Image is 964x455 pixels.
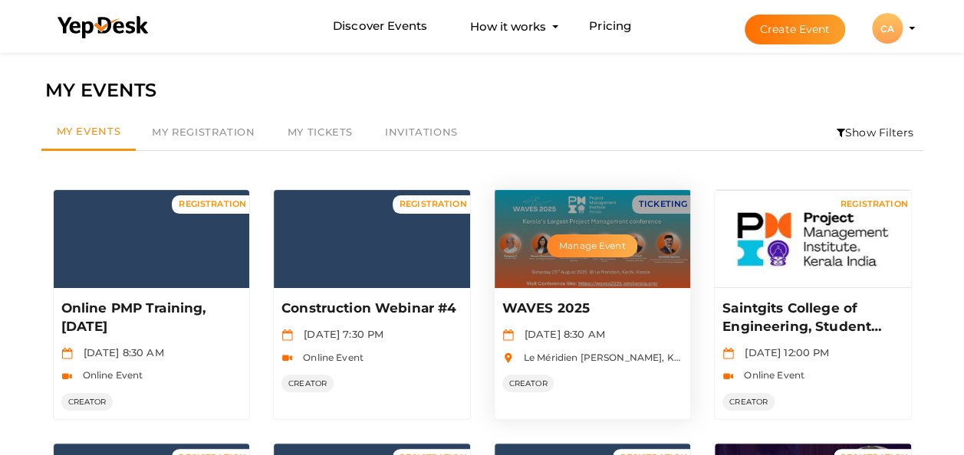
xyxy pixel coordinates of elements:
span: Online Event [75,369,143,381]
a: Invitations [369,115,474,150]
div: CA [872,13,903,44]
p: Construction Webinar #4 [281,300,459,318]
span: [DATE] 7:30 PM [296,328,383,340]
div: MY EVENTS [45,76,920,105]
span: Invitations [385,126,458,138]
button: Manage Event [547,234,637,257]
span: Online Event [295,352,364,363]
a: My Events [41,115,137,151]
li: Show Filters [827,115,923,150]
span: My Tickets [288,126,353,138]
span: My Registration [152,126,255,138]
img: calendar.svg [722,348,734,359]
span: My Events [57,125,121,137]
img: video-icon.svg [281,352,293,364]
span: [DATE] 8:30 AM [76,346,164,358]
a: Pricing [589,12,631,41]
a: Discover Events [333,12,427,41]
img: calendar.svg [502,329,514,341]
a: My Registration [136,115,271,150]
span: [DATE] 8:30 AM [517,328,605,340]
img: calendar.svg [61,348,73,359]
span: Online Event [736,369,804,381]
span: [DATE] 12:00 PM [737,346,829,358]
button: Create Event [745,15,846,44]
span: CREATOR [502,375,554,392]
p: WAVES 2025 [502,300,679,318]
img: location.svg [502,352,514,364]
img: video-icon.svg [61,371,73,382]
p: Saintgits College of Engineering, Student Club registration [DATE]-[DATE] [722,300,900,336]
profile-pic: CA [872,23,903,34]
button: CA [867,12,907,44]
button: How it works [466,12,551,41]
img: calendar.svg [281,329,293,341]
img: video-icon.svg [722,371,734,382]
span: CREATOR [281,375,334,392]
a: My Tickets [271,115,369,150]
p: Online PMP Training, [DATE] [61,300,239,336]
span: CREATOR [61,393,114,411]
span: CREATOR [722,393,775,411]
